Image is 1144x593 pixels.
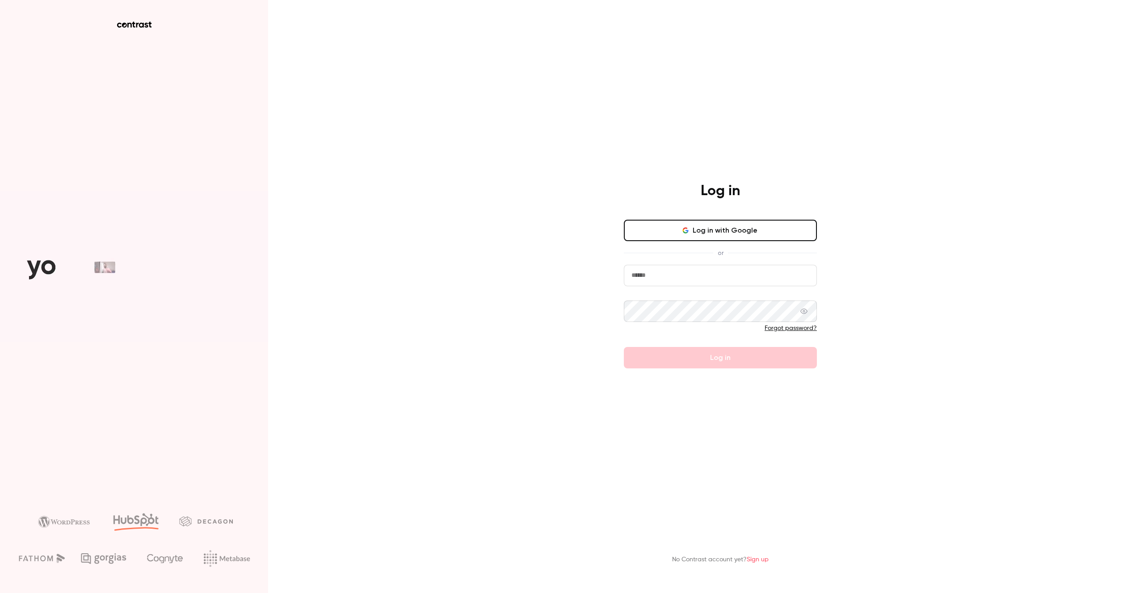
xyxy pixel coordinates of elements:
p: No Contrast account yet? [672,555,769,564]
a: Sign up [747,556,769,563]
button: Log in with Google [624,220,817,241]
a: Forgot password? [765,325,817,331]
img: decagon [179,516,233,526]
h4: Log in [701,182,740,200]
span: or [713,248,728,258]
